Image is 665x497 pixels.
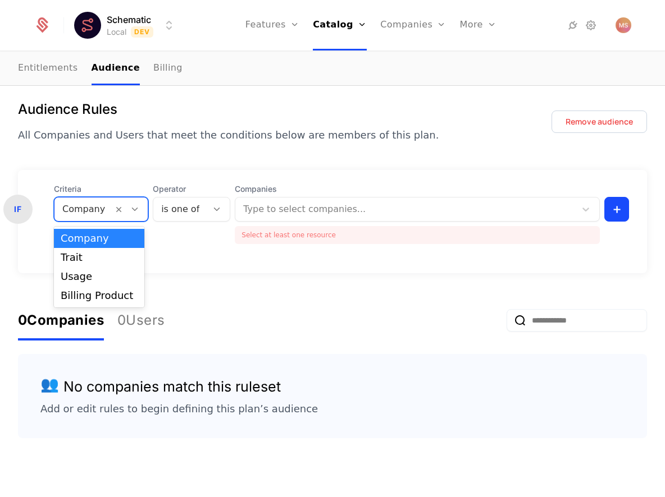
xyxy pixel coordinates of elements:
img: Mark Simkiv [616,17,631,33]
a: Integrations [566,19,580,32]
a: Billing [153,52,183,85]
span: Dev [131,26,154,38]
div: Remove audience [566,116,633,127]
a: Settings [584,19,598,32]
button: Remove audience [552,111,647,133]
span: Criteria [54,183,148,195]
div: 0 Users [117,311,165,329]
button: Open user button [616,17,631,33]
img: Schematic [74,12,101,39]
a: Entitlements [18,52,78,85]
ul: Choose Sub Page [18,52,183,85]
button: + [604,197,629,222]
button: Select environment [78,13,176,38]
div: Select at least one resource [235,226,600,244]
a: Audience [92,52,140,85]
span: 👥 [40,376,59,391]
span: Schematic [107,13,151,26]
nav: Main [18,52,647,85]
div: Billing Product [61,291,138,301]
div: Local [107,26,126,38]
div: IF [3,195,33,224]
span: Operator [153,183,230,195]
h1: Audience Rules [18,100,439,118]
div: ariaLabel [18,300,165,340]
div: Add or edit rules to begin defining this plan’s audience [40,402,318,416]
div: Trait [61,252,138,263]
div: Company [61,233,138,243]
span: Companies [235,183,600,195]
div: Usage [61,271,138,282]
p: All Companies and Users that meet the conditions below are members of this plan. [18,127,439,143]
div: 0 Companies [18,311,104,329]
span: No companies match this ruleset [63,376,281,398]
div: Type to select companies... [243,203,570,216]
